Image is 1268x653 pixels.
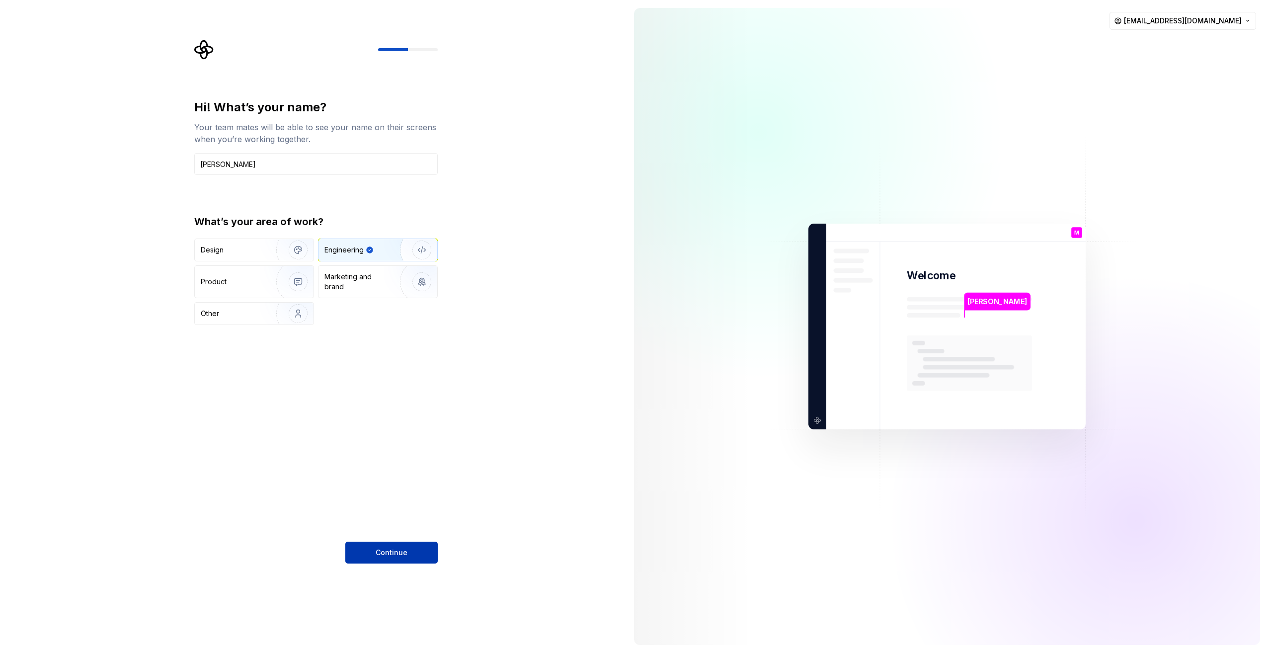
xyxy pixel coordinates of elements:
div: Engineering [324,245,364,255]
button: [EMAIL_ADDRESS][DOMAIN_NAME] [1109,12,1256,30]
div: Hi! What’s your name? [194,99,438,115]
button: Continue [345,542,438,564]
div: Your team mates will be able to see your name on their screens when you’re working together. [194,121,438,145]
span: [EMAIL_ADDRESS][DOMAIN_NAME] [1124,16,1242,26]
div: Marketing and brand [324,272,392,292]
input: Han Solo [194,153,438,175]
div: Product [201,277,227,287]
p: M [1074,230,1079,236]
p: [PERSON_NAME] [967,296,1027,307]
div: Design [201,245,224,255]
div: Other [201,309,219,319]
div: What’s your area of work? [194,215,438,229]
svg: Supernova Logo [194,40,214,60]
p: Welcome [907,268,955,283]
span: Continue [376,548,407,558]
